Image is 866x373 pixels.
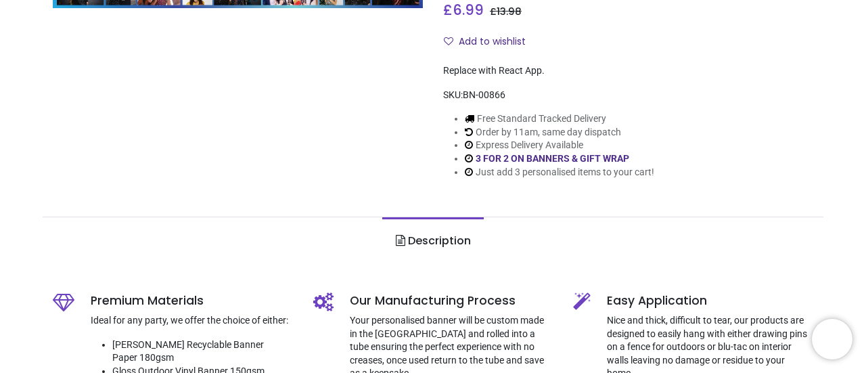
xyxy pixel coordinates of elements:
[112,338,292,365] li: [PERSON_NAME] Recyclable Banner Paper 180gsm
[443,64,813,78] div: Replace with React App.
[476,153,629,164] a: 3 FOR 2 ON BANNERS & GIFT WRAP
[490,5,522,18] span: £
[443,89,813,102] div: SKU:
[444,37,453,46] i: Add to wishlist
[382,217,483,265] a: Description
[497,5,522,18] span: 13.98
[91,314,292,328] p: Ideal for any party, we offer the choice of either:
[607,292,813,309] h5: Easy Application
[465,126,654,139] li: Order by 11am, same day dispatch
[350,292,553,309] h5: Our Manufacturing Process
[463,89,505,100] span: BN-00866
[465,166,654,179] li: Just add 3 personalised items to your cart!
[91,292,292,309] h5: Premium Materials
[443,30,537,53] button: Add to wishlistAdd to wishlist
[812,319,852,359] iframe: Brevo live chat
[465,139,654,152] li: Express Delivery Available
[465,112,654,126] li: Free Standard Tracked Delivery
